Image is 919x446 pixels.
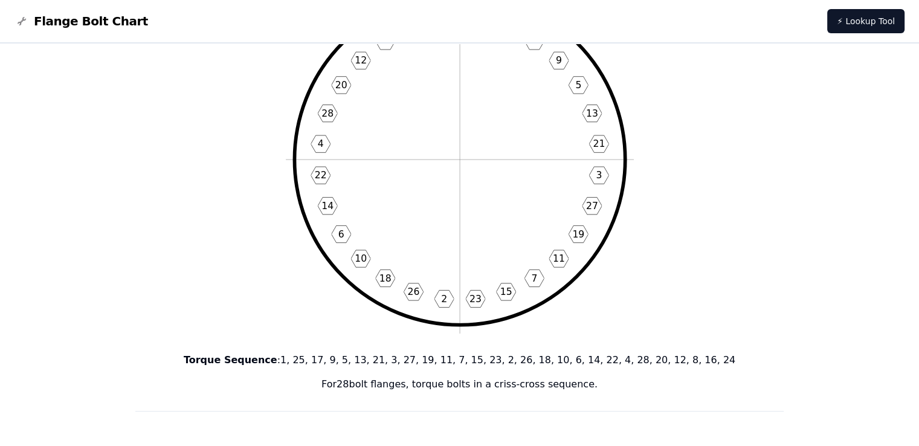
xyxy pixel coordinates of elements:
[15,14,29,28] img: Flange Bolt Chart Logo
[407,286,419,297] text: 26
[335,79,347,91] text: 20
[585,200,598,212] text: 27
[355,253,367,264] text: 10
[321,108,334,119] text: 28
[321,200,334,212] text: 14
[555,54,561,66] text: 9
[596,169,602,181] text: 3
[34,13,148,30] span: Flange Bolt Chart
[135,377,784,392] p: For 28 bolt flanges, torque bolts in a criss-cross sequence.
[314,169,326,181] text: 22
[585,108,598,119] text: 13
[355,54,367,66] text: 12
[441,293,447,305] text: 2
[382,35,388,47] text: 8
[379,272,391,283] text: 18
[338,228,344,240] text: 6
[469,293,481,305] text: 23
[15,13,148,30] a: Flange Bolt Chart LogoFlange Bolt Chart
[575,79,581,91] text: 5
[500,286,512,297] text: 15
[572,228,584,240] text: 19
[827,9,904,33] a: ⚡ Lookup Tool
[531,272,537,283] text: 7
[552,253,564,264] text: 11
[528,35,540,47] text: 17
[593,138,605,149] text: 21
[317,138,323,149] text: 4
[135,353,784,367] p: : 1, 25, 17, 9, 5, 13, 21, 3, 27, 19, 11, 7, 15, 23, 2, 26, 18, 10, 6, 14, 22, 4, 28, 20, 12, 8, ...
[184,354,277,366] b: Torque Sequence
